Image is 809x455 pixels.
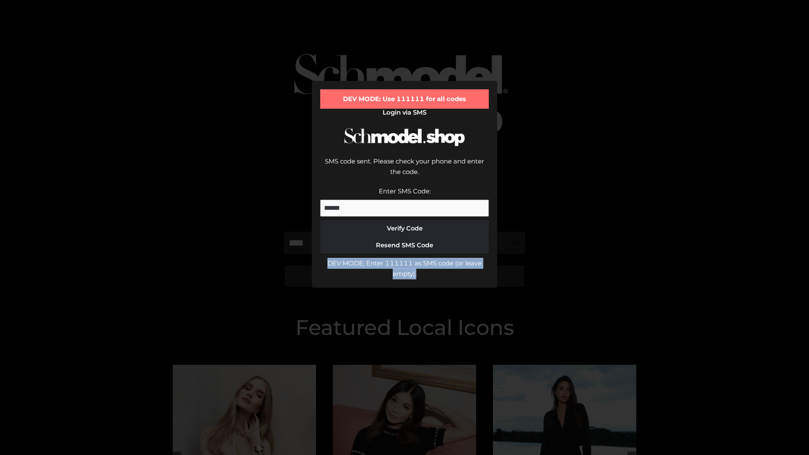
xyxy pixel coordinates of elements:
label: Enter SMS Code: [379,187,431,195]
div: SMS code sent. Please check your phone and enter the code. [320,156,489,186]
img: Schmodel Logo [341,120,468,154]
div: DEV MODE: Use 111111 for all codes [320,89,489,109]
div: DEV MODE: Enter 111111 as SMS code (or leave empty). [320,258,489,279]
h2: Login via SMS [320,109,489,116]
button: Resend SMS Code [320,237,489,254]
button: Verify Code [320,220,489,237]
